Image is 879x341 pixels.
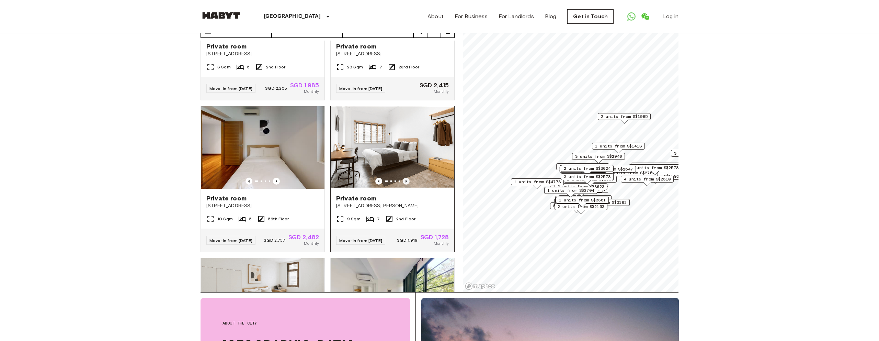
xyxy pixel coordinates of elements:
img: Marketing picture of unit SG-01-001-010-02 [201,258,324,341]
div: Map marker [555,197,608,207]
span: 4 units from S$2310 [624,176,671,182]
a: About [427,12,444,21]
span: 23rd Floor [399,64,420,70]
span: 1 units from S$4773 [514,179,561,185]
div: Map marker [577,199,630,210]
span: 5 units from S$1838 [562,196,608,202]
span: 1 units from S$2704 [547,187,594,194]
div: Map marker [572,153,625,164]
span: Move-in from [DATE] [339,86,382,91]
span: 7 [377,216,380,222]
span: 2 units from S$3024 [564,165,610,172]
a: Get in Touch [567,9,614,24]
div: Map marker [555,203,607,214]
span: Private room [336,194,376,202]
span: Monthly [434,240,449,246]
span: SGD 1,728 [421,234,449,240]
span: 8 Sqm [217,64,231,70]
span: 56th Floor [268,216,289,222]
span: [STREET_ADDRESS][PERSON_NAME] [336,202,449,209]
div: Map marker [556,197,609,207]
a: Open WeChat [638,10,652,23]
div: Map marker [544,187,597,198]
span: 10 Sqm [217,216,233,222]
div: Map marker [555,186,608,197]
img: Habyt [201,12,242,19]
span: 2nd Floor [396,216,415,222]
button: Previous image [403,178,410,185]
a: Marketing picture of unit SG-01-072-003-03Previous imagePrevious imagePrivate room[STREET_ADDRESS... [201,106,325,252]
span: 5 units from S$1680 [553,203,600,209]
img: Marketing picture of unit SG-01-054-006-01 [331,258,454,341]
span: SGD 1,985 [290,82,319,88]
span: SGD 1,919 [397,237,418,243]
span: 3 units from S$2940 [575,153,622,159]
span: 5 [249,216,252,222]
span: 2nd Floor [266,64,285,70]
span: 7 [379,64,382,70]
span: 9 Sqm [347,216,361,222]
a: For Landlords [499,12,534,21]
span: [STREET_ADDRESS] [336,51,449,57]
div: Map marker [671,150,724,161]
div: Map marker [598,113,651,124]
span: [STREET_ADDRESS] [206,51,319,57]
span: About the city [222,320,388,326]
div: Map marker [556,163,609,174]
span: Monthly [304,88,319,95]
span: Private room [206,194,247,202]
a: For Business [455,12,488,21]
span: 3 units from S$2036 [674,150,721,156]
div: Map marker [561,165,614,176]
span: SGD 2,482 [288,234,319,240]
div: Map marker [592,143,645,153]
a: Open WhatsApp [625,10,638,23]
span: Move-in from [DATE] [209,238,252,243]
span: Monthly [304,240,319,246]
span: Monthly [434,88,449,95]
a: Mapbox logo [465,282,495,290]
span: 3 units from S$2573 [564,174,610,180]
span: 1 units from S$3182 [580,199,627,206]
button: Previous image [375,178,382,185]
div: Map marker [629,164,682,175]
div: Map marker [564,176,617,186]
span: 1 units from S$3381 [559,197,606,203]
div: Map marker [561,173,614,184]
a: Marketing picture of unit SG-01-078-001-02Previous imagePrevious imagePrivate room[STREET_ADDRESS... [330,106,455,252]
span: SGD 2,205 [265,85,287,91]
div: Map marker [559,195,612,206]
span: 1 units from S$2547 [586,166,633,172]
span: 2 units from S$1985 [601,113,648,120]
p: [GEOGRAPHIC_DATA] [264,12,321,21]
span: SGD 2,415 [420,82,449,88]
a: Blog [545,12,557,21]
div: Map marker [583,166,636,176]
span: Move-in from [DATE] [209,86,252,91]
div: Map marker [555,183,607,194]
span: 3 units from S$3623 [558,184,604,190]
a: Log in [663,12,678,21]
div: Map marker [559,166,615,176]
span: 5 [247,64,250,70]
span: 1 units from S$1418 [595,143,642,149]
img: Marketing picture of unit SG-01-078-001-02 [331,106,454,189]
img: Marketing picture of unit SG-01-072-003-03 [201,106,324,189]
span: 3 units from S$1480 [634,163,681,169]
div: Map marker [554,199,607,209]
span: 28 Sqm [347,64,363,70]
span: Private room [336,42,376,51]
span: SGD 2,757 [264,237,285,243]
span: 3 units from S$1985 [559,164,606,170]
div: Map marker [556,197,608,208]
span: Move-in from [DATE] [339,238,382,243]
div: Map marker [631,163,684,173]
span: [STREET_ADDRESS] [206,202,319,209]
div: Map marker [550,202,603,213]
div: Map marker [511,178,564,189]
button: Previous image [273,178,280,185]
span: Private room [206,42,247,51]
div: Map marker [621,176,674,186]
span: 1 units from S$2573 [632,165,678,171]
button: Previous image [246,178,252,185]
